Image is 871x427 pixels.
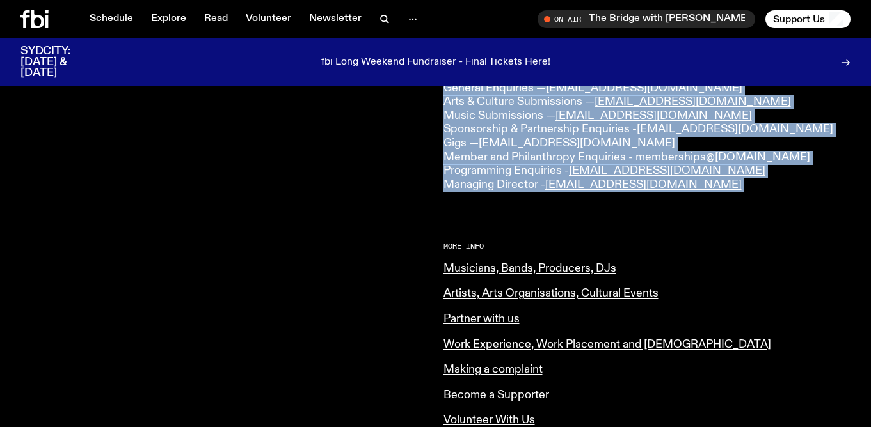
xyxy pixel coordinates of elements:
[443,313,520,325] a: Partner with us
[637,123,833,135] a: [EMAIL_ADDRESS][DOMAIN_NAME]
[569,165,765,176] a: [EMAIL_ADDRESS][DOMAIN_NAME]
[545,179,742,190] a: [EMAIL_ADDRESS][DOMAIN_NAME]
[82,10,141,28] a: Schedule
[479,137,675,149] a: [EMAIL_ADDRESS][DOMAIN_NAME]
[546,82,742,94] a: [EMAIL_ADDRESS][DOMAIN_NAME]
[443,414,535,426] a: Volunteer With Us
[143,10,194,28] a: Explore
[443,82,851,192] p: General Enquiries — Arts & Culture Submissions — Music Submissions — Sponsorship & Partnership En...
[765,10,851,28] button: Support Us
[196,10,236,28] a: Read
[706,151,810,163] a: @[DOMAIN_NAME]
[538,10,755,28] button: On AirThe Bridge with [PERSON_NAME]
[301,10,369,28] a: Newsletter
[555,110,752,121] a: [EMAIL_ADDRESS][DOMAIN_NAME]
[443,364,543,375] a: Making a complaint
[443,243,851,250] h2: More Info
[773,13,825,25] span: Support Us
[443,288,659,299] a: Artists, Arts Organisations, Cultural Events
[20,46,102,79] h3: SYDCITY: [DATE] & [DATE]
[238,10,299,28] a: Volunteer
[443,389,549,401] a: Become a Supporter
[443,339,771,350] a: Work Experience, Work Placement and [DEMOGRAPHIC_DATA]
[595,96,791,107] a: [EMAIL_ADDRESS][DOMAIN_NAME]
[443,263,616,274] a: Musicians, Bands, Producers, DJs
[321,57,550,68] p: fbi Long Weekend Fundraiser - Final Tickets Here!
